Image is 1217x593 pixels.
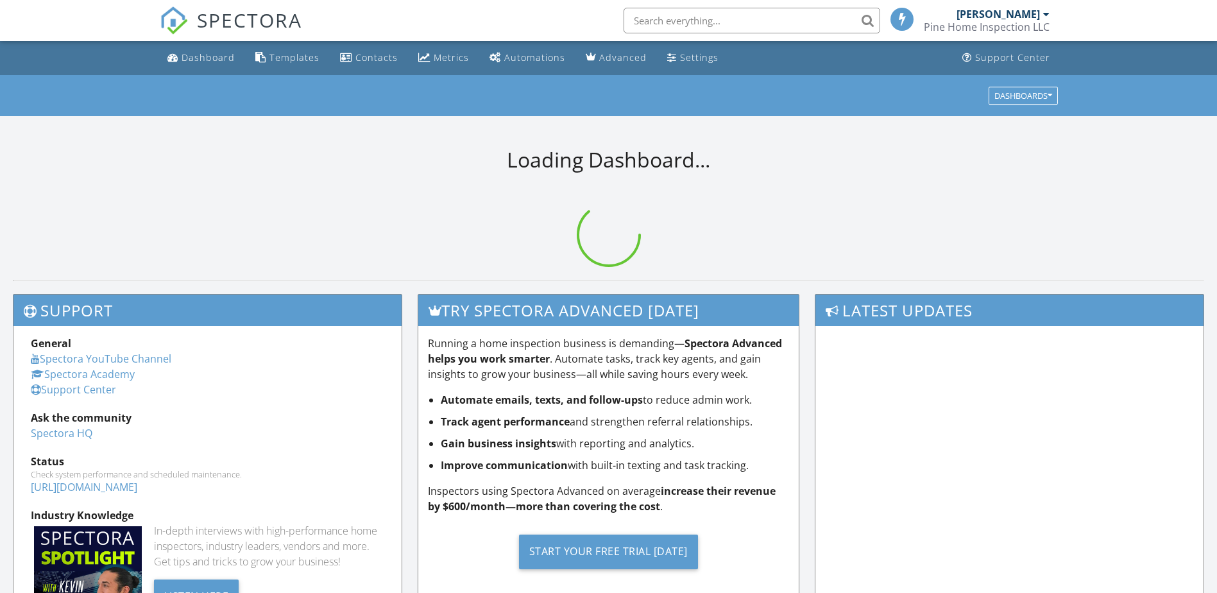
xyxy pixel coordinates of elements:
[250,46,325,70] a: Templates
[504,51,565,64] div: Automations
[31,352,171,366] a: Spectora YouTube Channel
[428,483,789,514] p: Inspectors using Spectora Advanced on average .
[162,46,240,70] a: Dashboard
[441,458,789,473] li: with built-in texting and task tracking.
[957,46,1055,70] a: Support Center
[519,535,698,569] div: Start Your Free Trial [DATE]
[441,414,789,429] li: and strengthen referral relationships.
[581,46,652,70] a: Advanced
[31,508,384,523] div: Industry Knowledge
[441,436,789,451] li: with reporting and analytics.
[31,480,137,494] a: [URL][DOMAIN_NAME]
[599,51,647,64] div: Advanced
[989,87,1058,105] button: Dashboards
[428,524,789,579] a: Start Your Free Trial [DATE]
[484,46,570,70] a: Automations (Basic)
[269,51,319,64] div: Templates
[182,51,235,64] div: Dashboard
[13,295,402,326] h3: Support
[160,6,188,35] img: The Best Home Inspection Software - Spectora
[815,295,1204,326] h3: Latest Updates
[428,336,782,366] strong: Spectora Advanced helps you work smarter
[428,484,776,513] strong: increase their revenue by $600/month—more than covering the cost
[441,392,789,408] li: to reduce admin work.
[355,51,398,64] div: Contacts
[31,454,384,469] div: Status
[624,8,880,33] input: Search everything...
[154,523,384,569] div: In-depth interviews with high-performance home inspectors, industry leaders, vendors and more. Ge...
[975,51,1050,64] div: Support Center
[31,426,92,440] a: Spectora HQ
[31,336,71,350] strong: General
[994,91,1052,100] div: Dashboards
[413,46,474,70] a: Metrics
[441,436,556,451] strong: Gain business insights
[335,46,403,70] a: Contacts
[428,336,789,382] p: Running a home inspection business is demanding— . Automate tasks, track key agents, and gain ins...
[31,410,384,425] div: Ask the community
[197,6,302,33] span: SPECTORA
[31,469,384,479] div: Check system performance and scheduled maintenance.
[662,46,724,70] a: Settings
[680,51,719,64] div: Settings
[434,51,469,64] div: Metrics
[924,21,1050,33] div: Pine Home Inspection LLC
[441,393,643,407] strong: Automate emails, texts, and follow-ups
[957,8,1040,21] div: [PERSON_NAME]
[441,458,568,472] strong: Improve communication
[31,382,116,397] a: Support Center
[160,17,302,44] a: SPECTORA
[441,415,570,429] strong: Track agent performance
[31,367,135,381] a: Spectora Academy
[418,295,799,326] h3: Try spectora advanced [DATE]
